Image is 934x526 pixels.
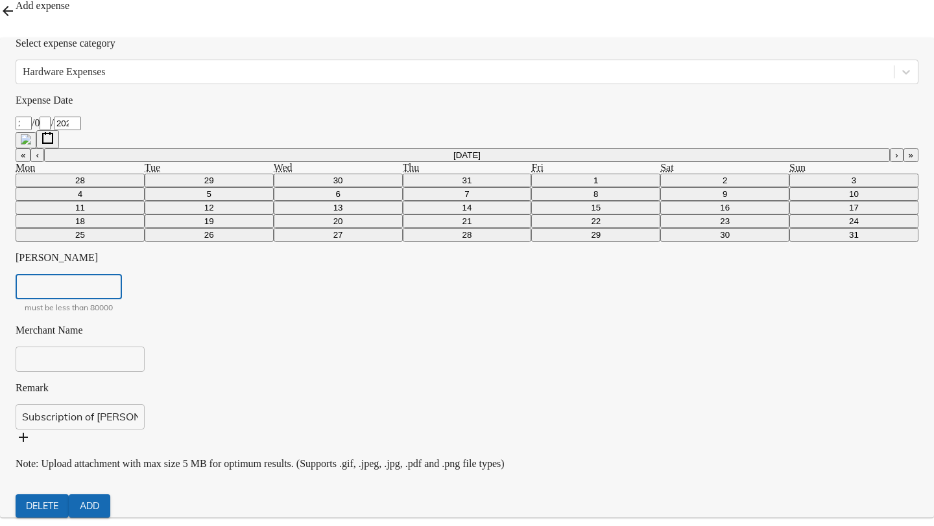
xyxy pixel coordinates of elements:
button: 5 August 2025 [145,187,274,201]
abbr: 24 August 2025 [849,216,859,226]
button: 20 August 2025 [274,214,403,228]
abbr: 31 July 2025 [462,176,472,185]
button: 10 August 2025 [789,187,918,201]
p: [PERSON_NAME] [16,252,918,264]
abbr: 17 August 2025 [849,203,859,212]
button: 25 August 2025 [16,228,145,242]
button: 28 August 2025 [403,228,532,242]
span: 0 [34,117,40,128]
input: -- [40,117,51,130]
button: 30 August 2025 [660,228,789,242]
abbr: 1 August 2025 [593,176,598,185]
button: 17 August 2025 [789,201,918,214]
span: / [32,117,34,128]
button: 4 August 2025 [16,187,145,201]
abbr: 3 August 2025 [852,176,856,185]
abbr: Friday [531,162,544,173]
abbr: 28 July 2025 [75,176,85,185]
button: 16 August 2025 [660,201,789,214]
abbr: 30 July 2025 [333,176,343,185]
abbr: 20 August 2025 [333,216,343,226]
button: 28 July 2025 [16,174,145,187]
abbr: Saturday [660,162,673,173]
p: Merchant Name [16,325,918,336]
div: Insert attachment [16,429,918,448]
span: Add [79,498,100,514]
abbr: Monday [16,162,35,173]
p: Remark [16,382,918,394]
button: 19 August 2025 [145,214,274,228]
input: -- [16,117,32,130]
abbr: 4 August 2025 [78,189,82,199]
abbr: 30 August 2025 [720,230,730,240]
button: 18 August 2025 [16,214,145,228]
button: 3 August 2025 [789,174,918,187]
abbr: Wednesday [274,162,293,173]
abbr: 12 August 2025 [204,203,214,212]
abbr: 11 August 2025 [75,203,85,212]
abbr: 26 August 2025 [204,230,214,240]
button: 29 July 2025 [145,174,274,187]
button: 2 August 2025 [660,174,789,187]
abbr: 13 August 2025 [333,203,343,212]
abbr: 19 August 2025 [204,216,214,226]
abbr: 29 July 2025 [204,176,214,185]
p: Expense Date [16,95,918,106]
abbr: 16 August 2025 [720,203,730,212]
button: 24 August 2025 [789,214,918,228]
button: Add [69,494,110,518]
button: [DATE] [44,148,890,162]
button: 23 August 2025 [660,214,789,228]
button: « [16,148,30,162]
button: 31 July 2025 [403,174,532,187]
button: 14 August 2025 [403,201,532,214]
abbr: 8 August 2025 [593,189,598,199]
abbr: 29 August 2025 [591,230,601,240]
span: Delete [26,498,58,514]
abbr: Tuesday [145,162,160,173]
abbr: 31 August 2025 [849,230,859,240]
input: ---- [54,117,81,130]
p: must be less than 80000 [25,301,113,314]
abbr: 2 August 2025 [723,176,727,185]
button: ‹ [30,148,43,162]
abbr: Thursday [403,162,420,173]
button: 12 August 2025 [145,201,274,214]
abbr: 27 August 2025 [333,230,343,240]
button: 21 August 2025 [403,214,532,228]
abbr: 22 August 2025 [591,216,601,226]
abbr: 7 August 2025 [464,189,469,199]
button: 30 July 2025 [274,174,403,187]
abbr: Sunday [789,162,806,173]
abbr: 15 August 2025 [591,203,601,212]
button: 11 August 2025 [16,201,145,214]
abbr: 21 August 2025 [462,216,472,226]
button: 26 August 2025 [145,228,274,242]
abbr: 5 August 2025 [207,189,211,199]
abbr: 23 August 2025 [720,216,730,226]
abbr: 25 August 2025 [75,230,85,240]
button: 22 August 2025 [531,214,660,228]
button: 13 August 2025 [274,201,403,214]
button: 7 August 2025 [403,187,532,201]
button: 1 August 2025 [531,174,660,187]
img: clearIcon.00697547.svg [21,134,31,144]
button: › [890,148,903,162]
button: » [904,148,918,162]
button: 6 August 2025 [274,187,403,201]
div: Hardware Expenses [23,66,106,78]
abbr: 28 August 2025 [462,230,472,240]
button: Delete [16,494,69,518]
span: / [51,117,53,128]
abbr: 10 August 2025 [849,189,859,199]
button: 27 August 2025 [274,228,403,242]
abbr: 14 August 2025 [462,203,472,212]
button: 29 August 2025 [531,228,660,242]
abbr: 18 August 2025 [75,216,85,226]
button: 8 August 2025 [531,187,660,201]
button: 31 August 2025 [789,228,918,242]
p: Note: Upload attachment with max size 5 MB for optimum results. (Supports .gif, .jpeg, .jpg, .pdf... [16,458,918,470]
abbr: 6 August 2025 [335,189,340,199]
p: Select expense category [16,38,918,49]
abbr: 9 August 2025 [723,189,727,199]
